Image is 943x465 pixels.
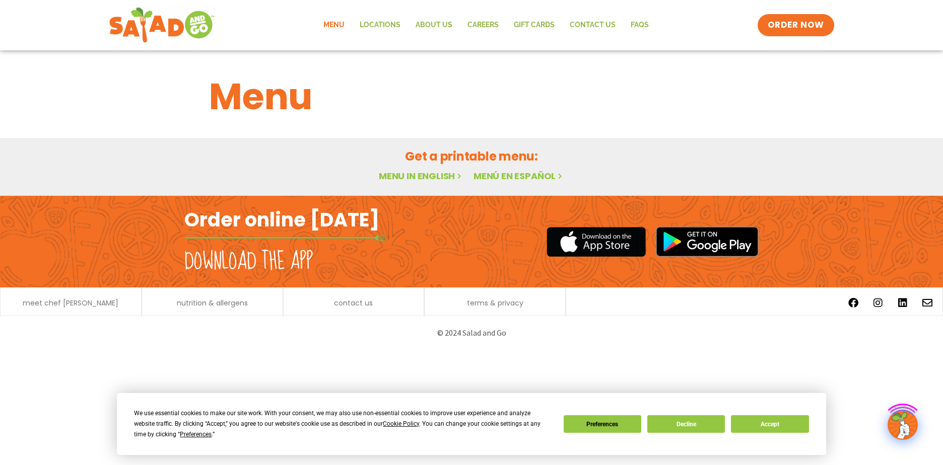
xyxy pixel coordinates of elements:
[23,299,118,306] a: meet chef [PERSON_NAME]
[134,408,551,440] div: We use essential cookies to make our site work. With your consent, we may also use non-essential ...
[189,326,754,340] p: © 2024 Salad and Go
[180,431,212,438] span: Preferences
[316,14,656,37] nav: Menu
[656,226,759,257] img: google_play
[474,170,564,182] a: Menú en español
[768,19,824,31] span: ORDER NOW
[731,415,809,433] button: Accept
[562,14,623,37] a: Contact Us
[184,207,379,232] h2: Order online [DATE]
[383,420,419,427] span: Cookie Policy
[547,225,646,258] img: appstore
[109,5,215,45] img: new-SAG-logo-768×292
[623,14,656,37] a: FAQs
[334,299,373,306] a: contact us
[758,14,834,36] a: ORDER NOW
[460,14,506,37] a: Careers
[316,14,352,37] a: Menu
[564,415,641,433] button: Preferences
[506,14,562,37] a: GIFT CARDS
[117,393,826,455] div: Cookie Consent Prompt
[209,147,734,165] h2: Get a printable menu:
[352,14,408,37] a: Locations
[184,248,313,276] h2: Download the app
[177,299,248,306] a: nutrition & allergens
[647,415,725,433] button: Decline
[379,170,463,182] a: Menu in English
[467,299,523,306] a: terms & privacy
[209,69,734,124] h1: Menu
[184,235,386,241] img: fork
[408,14,460,37] a: About Us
